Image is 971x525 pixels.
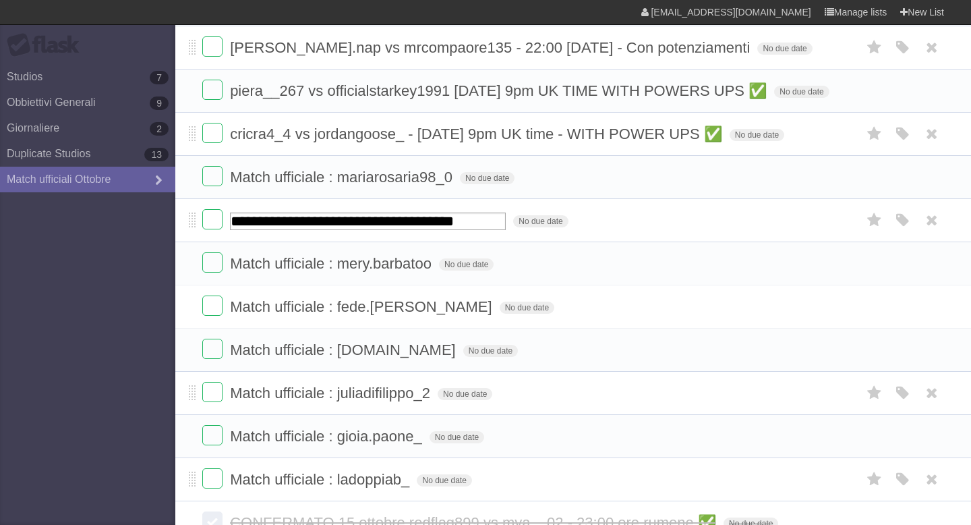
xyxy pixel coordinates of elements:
span: No due date [460,172,514,184]
label: Star task [862,123,887,145]
label: Done [202,296,223,316]
label: Done [202,166,223,186]
span: No due date [417,474,471,487]
div: Flask [7,33,88,57]
span: No due date [438,388,492,400]
span: Match ufficiale : ladoppiab_ [230,471,413,488]
span: Match ufficiale : gioia.paone_ [230,428,425,445]
label: Done [202,80,223,100]
b: 7 [150,71,169,84]
span: No due date [439,258,494,271]
span: cricra4_4 vs jordangoose_ - [DATE] 9pm UK time - WITH POWER UPS ✅ [230,126,726,142]
span: No due date [774,86,829,98]
label: Star task [862,382,887,404]
label: Done [202,382,223,402]
span: No due date [500,302,554,314]
label: Done [202,123,223,143]
label: Done [202,339,223,359]
span: Match ufficiale : [DOMAIN_NAME] [230,341,459,358]
label: Done [202,36,223,57]
span: No due date [463,345,518,357]
label: Done [202,209,223,229]
span: No due date [513,215,568,227]
label: Star task [862,468,887,491]
span: No due date [430,431,484,443]
b: 13 [144,148,169,161]
b: 2 [150,122,169,136]
span: Match ufficiale : fede.[PERSON_NAME] [230,298,495,315]
label: Star task [862,36,887,59]
b: 9 [150,96,169,110]
label: Star task [862,209,887,231]
span: Match ufficiale : mariarosaria98_0 [230,169,456,186]
label: Done [202,252,223,273]
label: Done [202,425,223,445]
span: No due date [757,43,812,55]
span: No due date [730,129,784,141]
span: Match ufficiale : mery.barbatoo [230,255,435,272]
span: piera__267 vs officialstarkey1991 [DATE] 9pm UK TIME WITH POWERS UPS ✅ [230,82,770,99]
label: Done [202,468,223,489]
span: [PERSON_NAME].nap vs mrcompaore135 - 22:00 [DATE] - Con potenziamenti [230,39,753,56]
span: Match ufficiale : juliadifilippo_2 [230,385,434,402]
